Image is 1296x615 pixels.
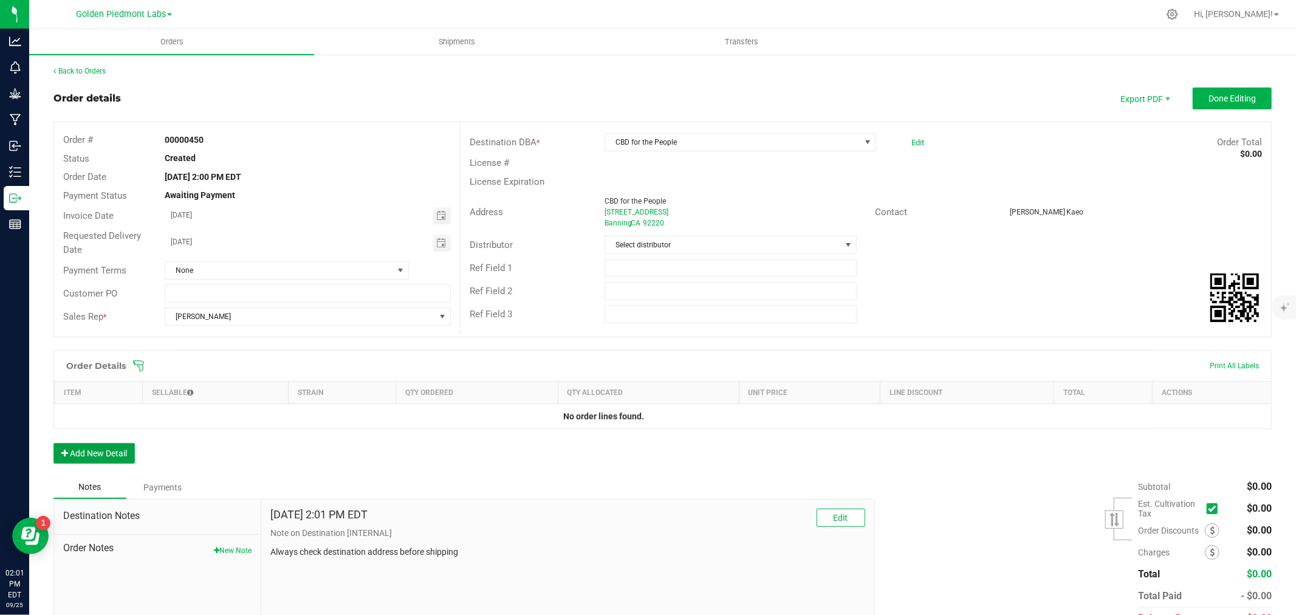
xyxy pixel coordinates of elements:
button: Add New Detail [53,443,135,464]
span: Calculate cultivation tax [1207,501,1223,517]
p: 02:01 PM EDT [5,568,24,600]
span: Est. Cultivation Tax [1138,499,1202,518]
span: Payment Terms [63,265,126,276]
span: Toggle calendar [433,207,451,224]
div: Payments [126,476,199,498]
li: Export PDF [1108,88,1181,109]
h1: Order Details [66,361,126,371]
span: Subtotal [1138,482,1170,492]
div: Manage settings [1165,9,1180,20]
span: Destination Notes [63,509,252,523]
span: - $0.00 [1241,590,1272,602]
th: Line Discount [880,382,1054,404]
a: Edit [911,138,924,147]
span: CBD for the People [605,134,860,151]
button: Done Editing [1193,88,1272,109]
span: Order Discounts [1138,526,1205,535]
span: 92220 [643,219,664,227]
strong: No order lines found. [563,411,644,421]
span: [STREET_ADDRESS] [605,208,668,216]
span: Sales Rep [63,311,103,322]
inline-svg: Inbound [9,140,21,152]
th: Strain [289,382,396,404]
th: Unit Price [739,382,880,404]
span: [PERSON_NAME] [1010,208,1065,216]
h4: [DATE] 2:01 PM EDT [270,509,368,521]
span: Distributor [470,239,513,250]
span: Orders [144,36,200,47]
span: Charges [1138,548,1205,557]
span: Customer PO [63,288,117,299]
inline-svg: Reports [9,218,21,230]
span: Destination DBA [470,137,537,148]
span: Order # [63,134,93,145]
inline-svg: Grow [9,88,21,100]
p: Always check destination address before shipping [270,546,865,558]
span: Banning [605,219,632,227]
div: Order details [53,91,121,106]
strong: $0.00 [1240,149,1262,159]
strong: Created [165,153,196,163]
span: Golden Piedmont Labs [76,9,166,19]
inline-svg: Inventory [9,166,21,178]
strong: 00000450 [165,135,204,145]
inline-svg: Manufacturing [9,114,21,126]
span: Order Total [1217,137,1262,148]
inline-svg: Analytics [9,35,21,47]
span: $0.00 [1247,546,1272,558]
span: Toggle calendar [433,235,451,252]
a: Transfers [599,29,884,55]
span: Address [470,207,503,218]
button: Edit [817,509,865,527]
strong: [DATE] 2:00 PM EDT [165,172,241,182]
span: Status [63,153,89,164]
div: Notes [53,476,126,499]
a: Back to Orders [53,67,106,75]
span: Order Notes [63,541,252,555]
span: Shipments [422,36,492,47]
th: Sellable [143,382,289,404]
span: CA [631,219,640,227]
span: Ref Field 2 [470,286,512,297]
span: License # [470,157,509,168]
img: Scan me! [1210,273,1259,322]
th: Item [55,382,143,404]
iframe: Resource center unread badge [36,516,50,531]
p: Note on Destination [INTERNAL] [270,527,865,540]
span: Done Editing [1209,94,1256,103]
span: Ref Field 3 [470,309,512,320]
th: Qty Allocated [558,382,739,404]
qrcode: 00000450 [1210,273,1259,322]
span: Payment Status [63,190,127,201]
inline-svg: Monitoring [9,61,21,74]
span: Hi, [PERSON_NAME]! [1194,9,1273,19]
span: CBD for the People [605,197,666,205]
span: Select distributor [605,236,841,253]
span: None [165,262,393,279]
span: License Expiration [470,176,544,187]
strong: Awaiting Payment [165,190,235,200]
span: $0.00 [1247,481,1272,492]
span: Transfers [708,36,775,47]
span: $0.00 [1247,568,1272,580]
a: Orders [29,29,314,55]
span: $0.00 [1247,503,1272,514]
span: Requested Delivery Date [63,230,141,255]
span: Contact [875,207,907,218]
a: Shipments [314,29,599,55]
iframe: Resource center [12,518,49,554]
span: Invoice Date [63,210,114,221]
span: Order Date [63,171,106,182]
inline-svg: Outbound [9,192,21,204]
button: New Note [214,545,252,556]
span: [PERSON_NAME] [165,308,435,325]
span: Total [1138,568,1160,580]
span: $0.00 [1247,524,1272,536]
th: Total [1054,382,1153,404]
span: Edit [834,513,848,523]
th: Qty Ordered [396,382,558,404]
th: Actions [1153,382,1271,404]
span: Kaeo [1066,208,1083,216]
